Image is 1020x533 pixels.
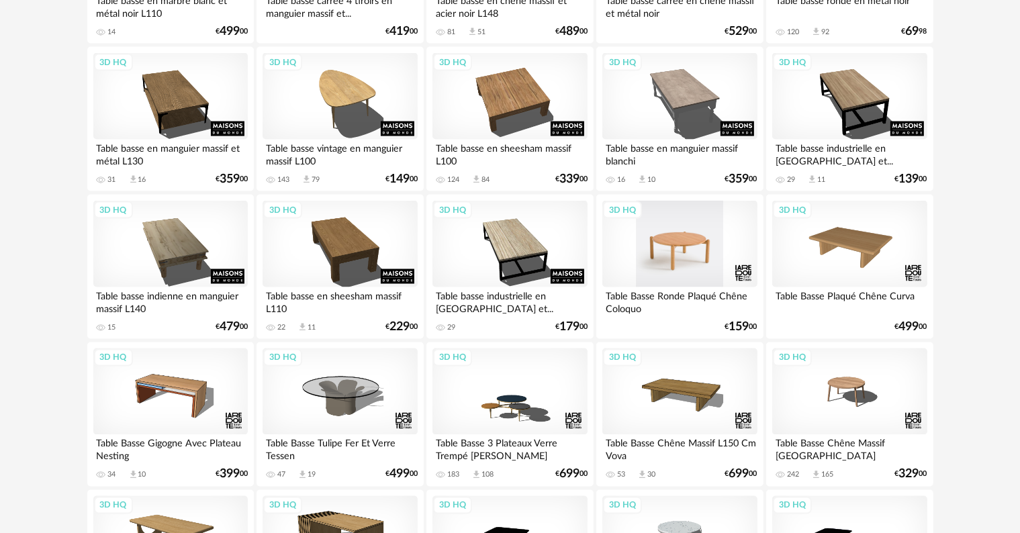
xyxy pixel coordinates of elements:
[263,54,302,71] div: 3D HQ
[603,201,642,219] div: 3D HQ
[773,349,812,367] div: 3D HQ
[821,28,829,37] div: 92
[216,27,248,36] div: € 00
[216,470,248,479] div: € 00
[481,471,494,480] div: 108
[766,47,933,192] a: 3D HQ Table basse industrielle en [GEOGRAPHIC_DATA] et... 29 Download icon 11 €13900
[906,27,919,36] span: 69
[277,175,289,185] div: 143
[895,175,927,184] div: € 00
[596,47,763,192] a: 3D HQ Table basse en manguier massif blanchi 16 Download icon 10 €35900
[555,175,588,184] div: € 00
[277,471,285,480] div: 47
[220,470,240,479] span: 399
[426,342,593,487] a: 3D HQ Table Basse 3 Plateaux Verre Trempé [PERSON_NAME] 183 Download icon 108 €69900
[447,28,455,37] div: 81
[302,175,312,185] span: Download icon
[220,27,240,36] span: 499
[471,175,481,185] span: Download icon
[559,175,579,184] span: 339
[93,287,248,314] div: Table basse indienne en manguier massif L140
[647,471,655,480] div: 30
[559,27,579,36] span: 489
[94,54,133,71] div: 3D HQ
[729,27,749,36] span: 529
[481,175,490,185] div: 84
[447,323,455,332] div: 29
[433,54,472,71] div: 3D HQ
[602,435,757,462] div: Table Basse Chêne Massif L150 Cm Vova
[312,175,320,185] div: 79
[766,342,933,487] a: 3D HQ Table Basse Chêne Massif [GEOGRAPHIC_DATA] 242 Download icon 165 €32900
[603,54,642,71] div: 3D HQ
[596,342,763,487] a: 3D HQ Table Basse Chêne Massif L150 Cm Vova 53 Download icon 30 €69900
[773,54,812,71] div: 3D HQ
[787,175,795,185] div: 29
[385,175,418,184] div: € 00
[87,342,254,487] a: 3D HQ Table Basse Gigogne Avec Plateau Nesting 34 Download icon 10 €39900
[729,470,749,479] span: 699
[895,322,927,332] div: € 00
[94,497,133,514] div: 3D HQ
[559,322,579,332] span: 179
[433,201,472,219] div: 3D HQ
[787,471,799,480] div: 242
[811,470,821,480] span: Download icon
[447,175,459,185] div: 124
[108,471,116,480] div: 34
[108,28,116,37] div: 14
[555,470,588,479] div: € 00
[555,322,588,332] div: € 00
[559,470,579,479] span: 699
[257,342,423,487] a: 3D HQ Table Basse Tulipe Fer Et Verre Tessen 47 Download icon 19 €49900
[725,322,757,332] div: € 00
[385,322,418,332] div: € 00
[477,28,485,37] div: 51
[902,27,927,36] div: € 98
[432,140,587,166] div: Table basse en sheesham massif L100
[787,28,799,37] div: 120
[555,27,588,36] div: € 00
[821,471,833,480] div: 165
[87,195,254,340] a: 3D HQ Table basse indienne en manguier massif L140 15 €47900
[617,175,625,185] div: 16
[108,175,116,185] div: 31
[426,47,593,192] a: 3D HQ Table basse en sheesham massif L100 124 Download icon 84 €33900
[216,322,248,332] div: € 00
[220,175,240,184] span: 359
[385,470,418,479] div: € 00
[263,435,417,462] div: Table Basse Tulipe Fer Et Verre Tessen
[729,175,749,184] span: 359
[263,287,417,314] div: Table basse en sheesham massif L110
[807,175,817,185] span: Download icon
[389,27,410,36] span: 419
[94,201,133,219] div: 3D HQ
[257,195,423,340] a: 3D HQ Table basse en sheesham massif L110 22 Download icon 11 €22900
[647,175,655,185] div: 10
[389,175,410,184] span: 149
[297,470,308,480] span: Download icon
[216,175,248,184] div: € 00
[277,323,285,332] div: 22
[426,195,593,340] a: 3D HQ Table basse industrielle en [GEOGRAPHIC_DATA] et... 29 €17900
[725,470,757,479] div: € 00
[899,322,919,332] span: 499
[433,497,472,514] div: 3D HQ
[220,322,240,332] span: 479
[389,470,410,479] span: 499
[602,287,757,314] div: Table Basse Ronde Plaqué Chêne Coloquo
[772,287,927,314] div: Table Basse Plaqué Chêne Curva
[108,323,116,332] div: 15
[725,27,757,36] div: € 00
[128,470,138,480] span: Download icon
[263,201,302,219] div: 3D HQ
[93,435,248,462] div: Table Basse Gigogne Avec Plateau Nesting
[899,470,919,479] span: 329
[138,175,146,185] div: 16
[596,195,763,340] a: 3D HQ Table Basse Ronde Plaqué Chêne Coloquo €15900
[602,140,757,166] div: Table basse en manguier massif blanchi
[617,471,625,480] div: 53
[467,27,477,37] span: Download icon
[895,470,927,479] div: € 00
[385,27,418,36] div: € 00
